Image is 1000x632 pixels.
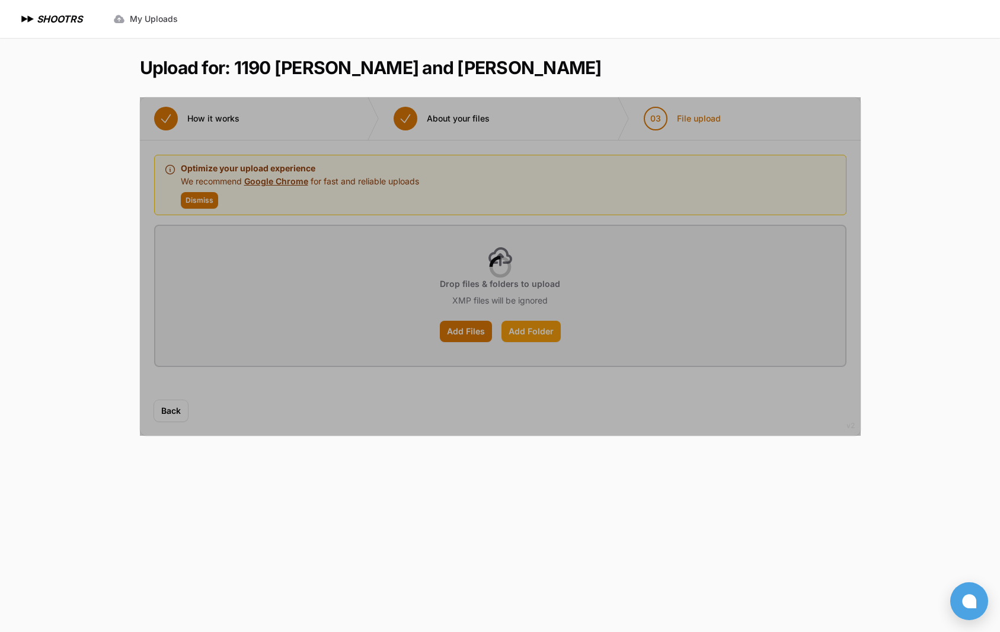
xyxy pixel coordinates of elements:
button: Open chat window [950,582,988,620]
h1: SHOOTRS [37,12,82,26]
img: SHOOTRS [19,12,37,26]
a: My Uploads [106,8,185,30]
a: SHOOTRS SHOOTRS [19,12,82,26]
span: My Uploads [130,13,178,25]
h1: Upload for: 1190 [PERSON_NAME] and [PERSON_NAME] [140,57,602,78]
